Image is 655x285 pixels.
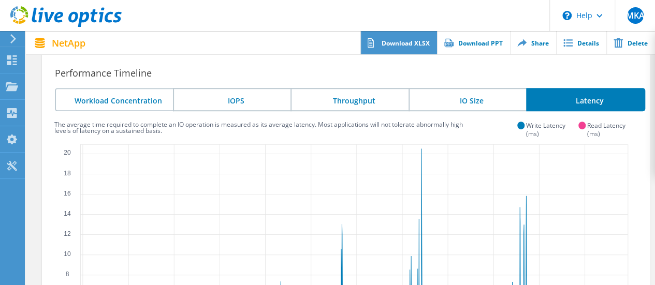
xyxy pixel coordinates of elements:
text: 8 [65,270,69,277]
a: Live Optics Dashboard [10,22,122,29]
h3: Performance Timeline [55,66,650,80]
text: 18 [64,169,71,176]
a: Download XLSX [360,31,437,54]
li: IO Size [409,88,527,111]
svg: \n [562,11,572,20]
text: 12 [64,230,71,237]
li: IOPS [173,88,291,111]
li: Throughput [290,88,409,111]
a: Share [510,31,556,54]
label: Read Latency (ms) [587,121,625,138]
text: 20 [64,149,71,156]
a: Delete [606,31,655,54]
label: Write Latency (ms) [526,121,565,138]
a: Download PPT [437,31,510,54]
text: 16 [64,189,71,197]
li: Latency [526,88,645,111]
li: Workload Concentration [55,88,173,111]
a: Details [556,31,606,54]
label: The average time required to complete an IO operation is measured as its average latency. Most ap... [54,120,463,135]
span: MKA [625,11,644,20]
text: 14 [64,209,71,217]
text: 10 [64,250,71,257]
span: NetApp [52,38,85,48]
